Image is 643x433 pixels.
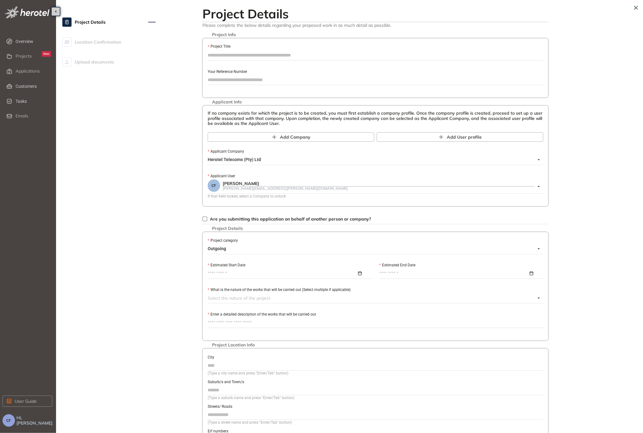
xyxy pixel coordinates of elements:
[208,361,543,370] input: City
[208,111,543,126] div: If no company exists for which the project is to be created, you must first establish a company p...
[208,312,316,317] label: Enter a detailed description of the works that will be carried out
[16,69,40,74] span: Applications
[75,16,106,28] span: Project Details
[202,22,549,28] span: Please complete the below details regarding your proposed work in as much detail as possible.
[209,99,245,105] span: Applicant Info
[202,6,549,21] h2: Project Details
[208,318,543,328] textarea: Enter a detailed description of the works that will be carried out
[209,342,258,348] span: Project Location Info
[208,173,235,179] label: Applicant User
[16,113,28,119] span: Emails
[208,244,540,254] span: Outgoing
[208,132,374,142] button: Add Company
[223,181,534,186] div: [PERSON_NAME]
[75,56,114,68] span: Upload documents
[208,75,543,84] input: Your Reference Number
[208,370,543,376] div: (Type a city name and press "Enter/Tab" button)
[17,415,54,426] span: Hi, [PERSON_NAME]
[2,396,52,407] button: User Guide
[208,385,543,395] input: Suburb/s and Town/s
[208,193,543,199] div: If that field locked, select a Company to unlock
[280,134,310,140] span: Add Company
[208,238,238,244] label: Project category
[209,32,239,37] span: Project Info
[208,410,543,419] input: Streets/ Roads
[208,379,244,385] label: Suburb/s and Town/s
[379,262,415,268] label: Estimated End Date
[447,134,482,140] span: Add User profile
[208,262,245,268] label: Estimated Start Date
[208,404,232,410] label: Streets/ Roads
[208,395,543,401] div: (Type a suburb name and press "Enter/Tab" button)
[379,270,528,277] input: Estimated End Date
[5,6,50,18] img: logo
[377,132,543,142] button: Add User profile
[208,270,357,277] input: Estimated Start Date
[208,420,543,426] div: (Type a street name and press "Enter/Tab" button)
[75,36,121,48] span: Location Confirmation
[42,51,51,57] div: New
[208,44,230,50] label: Project Title
[16,54,32,59] span: Projects
[223,186,534,190] div: [PERSON_NAME][EMAIL_ADDRESS][PERSON_NAME][DOMAIN_NAME]
[208,155,540,165] span: Herotel Telecoms (Pty) Ltd
[16,95,51,107] span: Tasks
[208,69,247,75] label: Your Reference Number
[208,50,543,60] input: Project Title
[15,398,37,405] span: User Guide
[209,226,246,231] span: Project Details
[16,35,51,48] span: Overview
[212,183,216,188] span: CF
[16,80,51,93] span: Customers
[208,354,214,360] label: City
[208,287,351,293] label: What is the nature of the works that will be carried out (Select multiple if applicable)
[208,149,244,155] label: Applicant Company
[210,216,371,222] span: Are you submitting this application on behalf of another person or company?
[2,414,15,427] button: CF
[7,418,11,423] span: CF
